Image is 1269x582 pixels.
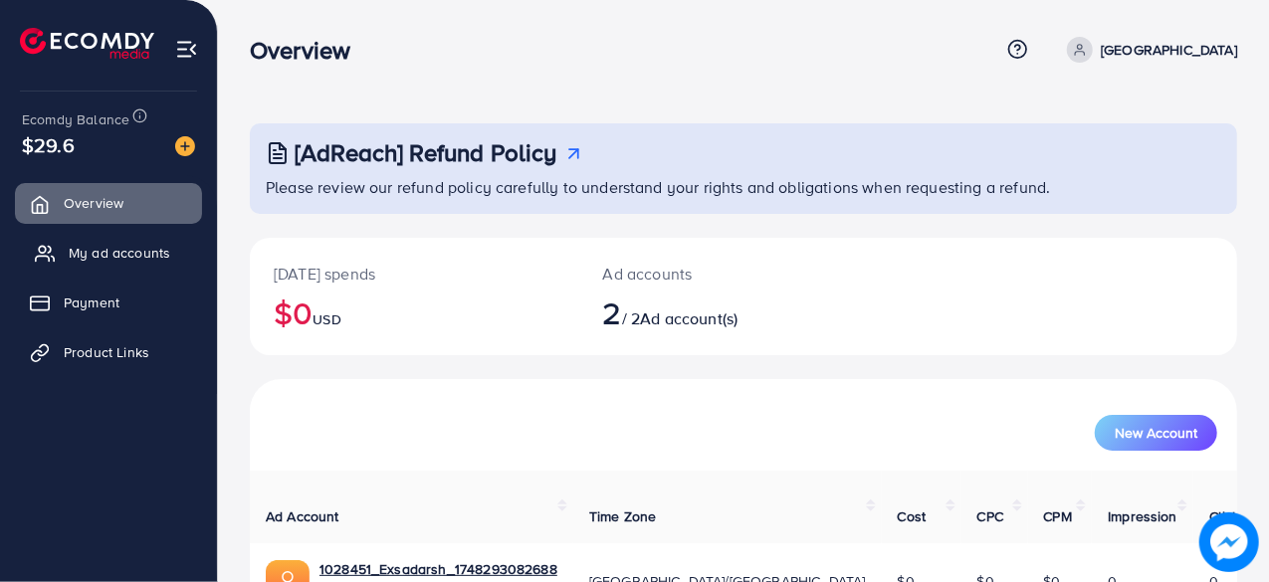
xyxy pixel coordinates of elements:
a: [GEOGRAPHIC_DATA] [1059,37,1237,63]
p: [GEOGRAPHIC_DATA] [1101,38,1237,62]
p: [DATE] spends [274,262,555,286]
button: New Account [1095,415,1217,451]
img: image [175,136,195,156]
h2: $0 [274,293,555,331]
span: Ad account(s) [640,307,738,329]
span: Ad Account [266,506,339,526]
img: logo [20,28,154,59]
img: image [1199,512,1259,572]
span: Overview [64,193,123,213]
span: Ecomdy Balance [22,109,129,129]
p: Ad accounts [603,262,802,286]
span: $29.6 [22,130,75,159]
h3: [AdReach] Refund Policy [295,138,557,167]
a: My ad accounts [15,233,202,273]
span: CPM [1044,506,1072,526]
span: Clicks [1209,506,1247,526]
span: Payment [64,292,119,312]
a: 1028451_Exsadarsh_1748293082688 [319,559,557,579]
span: 2 [603,290,622,335]
span: My ad accounts [69,243,170,263]
a: Overview [15,183,202,223]
span: Cost [898,506,927,526]
img: menu [175,38,198,61]
h2: / 2 [603,293,802,331]
span: Time Zone [589,506,656,526]
a: Product Links [15,332,202,372]
span: CPC [977,506,1003,526]
span: New Account [1115,426,1197,440]
span: Impression [1108,506,1177,526]
span: Product Links [64,342,149,362]
span: USD [313,309,340,329]
h3: Overview [250,36,366,65]
a: Payment [15,283,202,322]
p: Please review our refund policy carefully to understand your rights and obligations when requesti... [266,175,1225,199]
